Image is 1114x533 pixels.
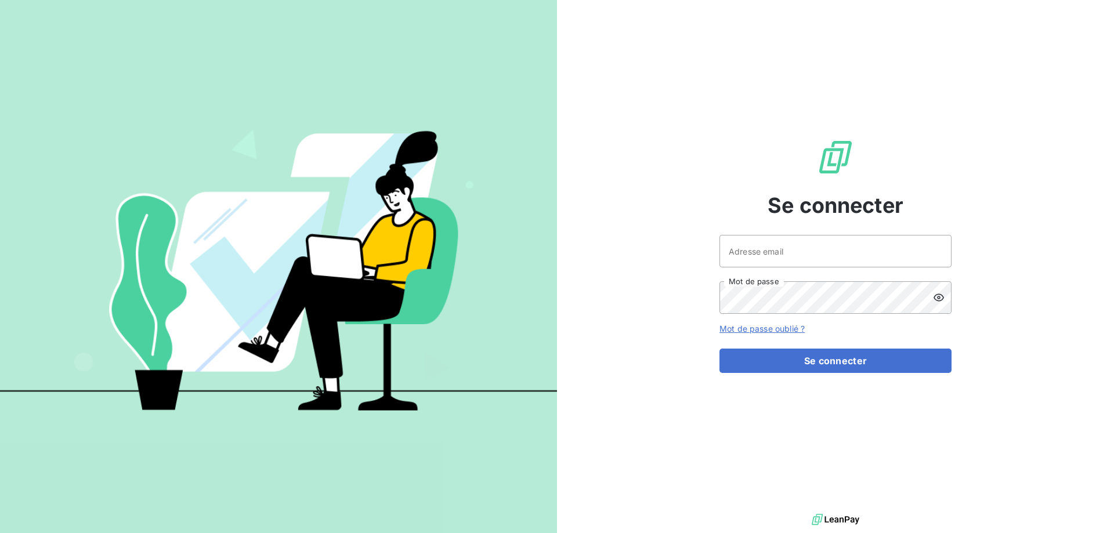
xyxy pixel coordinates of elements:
[812,511,859,528] img: logo
[719,349,952,373] button: Se connecter
[768,190,903,221] span: Se connecter
[817,139,854,176] img: Logo LeanPay
[719,324,805,333] a: Mot de passe oublié ?
[719,235,952,267] input: placeholder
